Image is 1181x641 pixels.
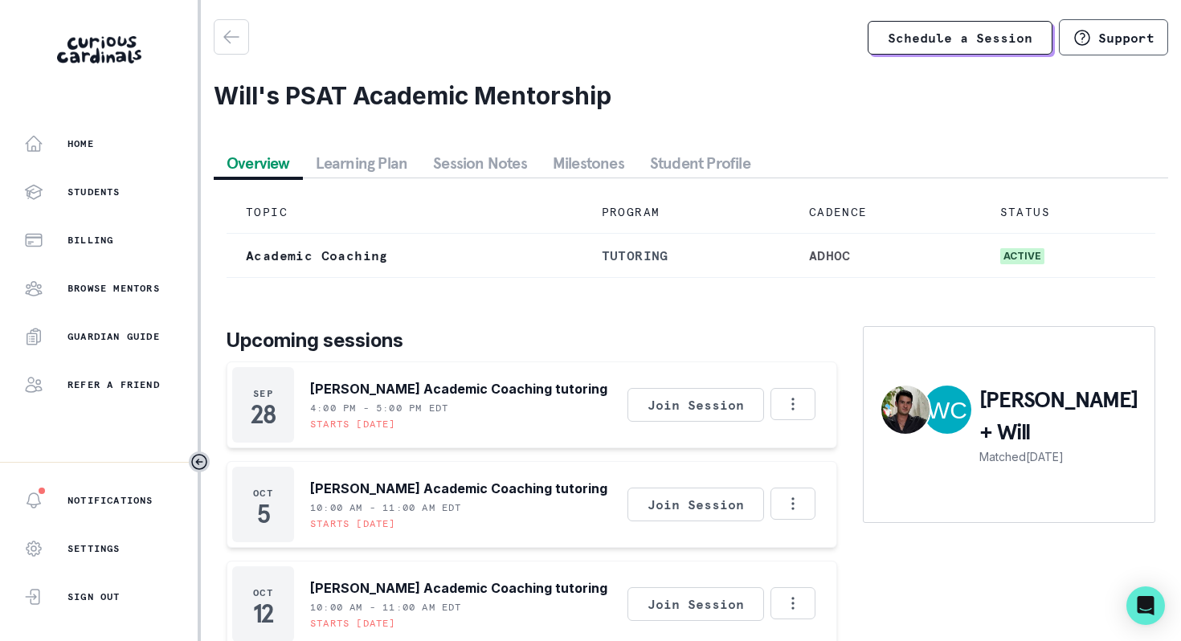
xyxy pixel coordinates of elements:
[67,282,160,295] p: Browse Mentors
[303,149,421,178] button: Learning Plan
[770,388,815,420] button: Options
[790,191,981,234] td: CADENCE
[67,330,160,343] p: Guardian Guide
[310,418,396,431] p: Starts [DATE]
[627,488,764,521] button: Join Session
[923,386,971,434] img: Will Carmany
[227,234,582,278] td: Academic Coaching
[253,487,273,500] p: Oct
[253,606,273,622] p: 12
[257,506,270,522] p: 5
[67,590,121,603] p: Sign Out
[67,186,121,198] p: Students
[310,379,607,398] p: [PERSON_NAME] Academic Coaching tutoring
[770,587,815,619] button: Options
[67,542,121,555] p: Settings
[1000,248,1044,264] span: active
[310,617,396,630] p: Starts [DATE]
[582,234,790,278] td: tutoring
[770,488,815,520] button: Options
[627,587,764,621] button: Join Session
[214,81,1168,110] h2: Will's PSAT Academic Mentorship
[189,451,210,472] button: Toggle sidebar
[310,501,462,514] p: 10:00 AM - 11:00 AM EDT
[979,448,1138,465] p: Matched [DATE]
[310,479,607,498] p: [PERSON_NAME] Academic Coaching tutoring
[67,234,113,247] p: Billing
[790,234,981,278] td: adhoc
[1098,30,1154,46] p: Support
[981,191,1155,234] td: STATUS
[582,191,790,234] td: PROGRAM
[310,601,462,614] p: 10:00 AM - 11:00 AM EDT
[251,406,275,423] p: 28
[310,402,448,414] p: 4:00 PM - 5:00 PM EDT
[627,388,764,422] button: Join Session
[310,578,607,598] p: [PERSON_NAME] Academic Coaching tutoring
[1059,19,1168,55] button: Support
[57,36,141,63] img: Curious Cardinals Logo
[637,149,763,178] button: Student Profile
[1126,586,1165,625] div: Open Intercom Messenger
[227,326,837,355] p: Upcoming sessions
[881,386,930,434] img: Gabriel Chalick
[310,517,396,530] p: Starts [DATE]
[868,21,1052,55] a: Schedule a Session
[67,494,153,507] p: Notifications
[253,586,273,599] p: Oct
[979,384,1138,448] p: [PERSON_NAME] + Will
[67,137,94,150] p: Home
[420,149,540,178] button: Session Notes
[540,149,637,178] button: Milestones
[67,378,160,391] p: Refer a friend
[227,191,582,234] td: TOPIC
[253,387,273,400] p: Sep
[214,149,303,178] button: Overview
